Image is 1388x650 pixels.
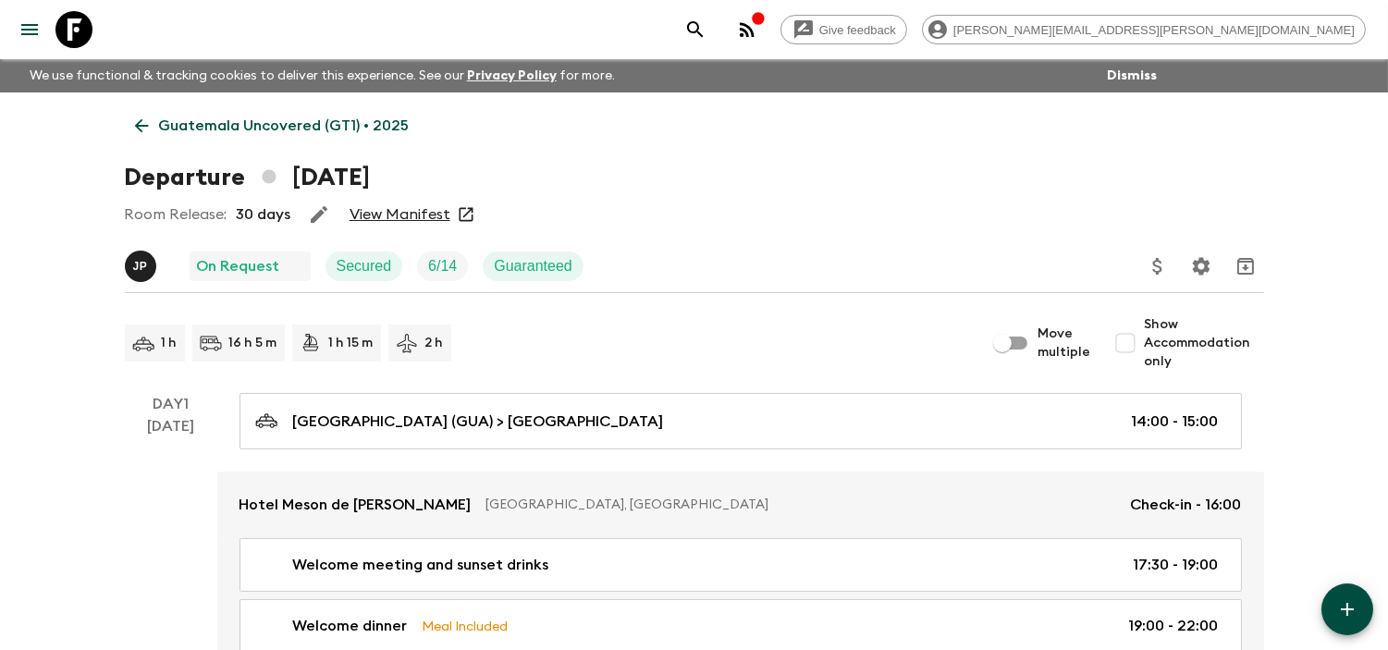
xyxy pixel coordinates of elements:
p: Guatemala Uncovered (GT1) • 2025 [159,115,410,137]
p: Meal Included [423,616,509,636]
span: Move multiple [1038,325,1092,362]
p: 1 h 15 m [329,334,374,352]
button: search adventures [677,11,714,48]
p: 19:00 - 22:00 [1129,615,1219,637]
p: [GEOGRAPHIC_DATA] (GUA) > [GEOGRAPHIC_DATA] [293,411,664,433]
button: JP [125,251,160,282]
p: Room Release: [125,203,227,226]
p: 30 days [237,203,291,226]
span: Show Accommodation only [1144,315,1264,371]
span: Julio Posadas [125,256,160,271]
p: [GEOGRAPHIC_DATA], [GEOGRAPHIC_DATA] [486,496,1116,514]
button: Dismiss [1102,63,1161,89]
div: Trip Fill [417,251,468,281]
a: [GEOGRAPHIC_DATA] (GUA) > [GEOGRAPHIC_DATA]14:00 - 15:00 [240,393,1242,449]
a: Hotel Meson de [PERSON_NAME][GEOGRAPHIC_DATA], [GEOGRAPHIC_DATA]Check-in - 16:00 [217,472,1264,538]
p: 1 h [162,334,178,352]
a: Guatemala Uncovered (GT1) • 2025 [125,107,420,144]
a: Privacy Policy [467,69,557,82]
div: Secured [326,251,403,281]
p: Welcome dinner [293,615,408,637]
button: menu [11,11,48,48]
a: View Manifest [350,205,450,224]
p: Secured [337,255,392,277]
button: Update Price, Early Bird Discount and Costs [1139,248,1176,285]
p: Day 1 [125,393,217,415]
h1: Departure [DATE] [125,159,370,196]
p: Check-in - 16:00 [1131,494,1242,516]
p: We use functional & tracking cookies to deliver this experience. See our for more. [22,59,622,92]
button: Archive (Completed, Cancelled or Unsynced Departures only) [1227,248,1264,285]
p: Hotel Meson de [PERSON_NAME] [240,494,472,516]
p: Welcome meeting and sunset drinks [293,554,549,576]
p: 2 h [425,334,444,352]
p: 17:30 - 19:00 [1134,554,1219,576]
p: 16 h 5 m [229,334,277,352]
p: J P [133,259,148,274]
button: Settings [1183,248,1220,285]
p: 6 / 14 [428,255,457,277]
span: [PERSON_NAME][EMAIL_ADDRESS][PERSON_NAME][DOMAIN_NAME] [943,23,1365,37]
a: Welcome meeting and sunset drinks17:30 - 19:00 [240,538,1242,592]
span: Give feedback [809,23,906,37]
p: On Request [197,255,280,277]
a: Give feedback [780,15,907,44]
p: Guaranteed [494,255,572,277]
p: 14:00 - 15:00 [1132,411,1219,433]
div: [PERSON_NAME][EMAIL_ADDRESS][PERSON_NAME][DOMAIN_NAME] [922,15,1366,44]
